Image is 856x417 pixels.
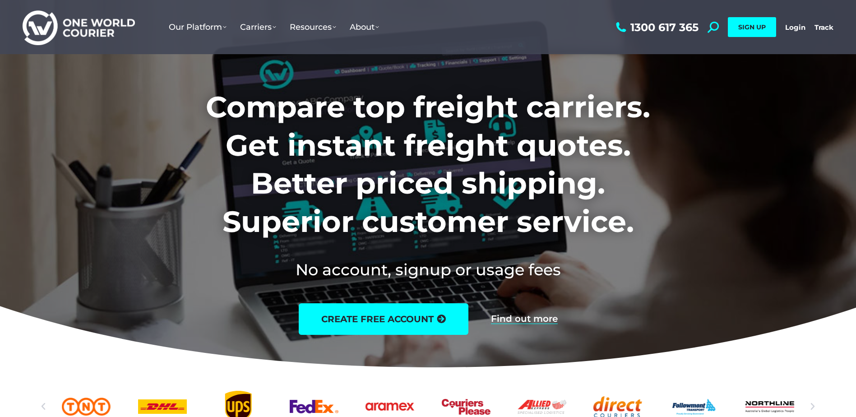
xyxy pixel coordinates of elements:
span: Resources [290,22,336,32]
a: create free account [299,303,468,335]
span: SIGN UP [738,23,766,31]
a: SIGN UP [728,17,776,37]
span: Carriers [240,22,276,32]
a: About [343,13,386,41]
a: Track [814,23,833,32]
a: Find out more [491,314,558,324]
a: 1300 617 365 [614,22,699,33]
span: Our Platform [169,22,227,32]
span: About [350,22,379,32]
a: Carriers [233,13,283,41]
h2: No account, signup or usage fees [146,259,710,281]
h1: Compare top freight carriers. Get instant freight quotes. Better priced shipping. Superior custom... [146,88,710,241]
a: Our Platform [162,13,233,41]
a: Login [785,23,805,32]
a: Resources [283,13,343,41]
img: One World Courier [23,9,135,46]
